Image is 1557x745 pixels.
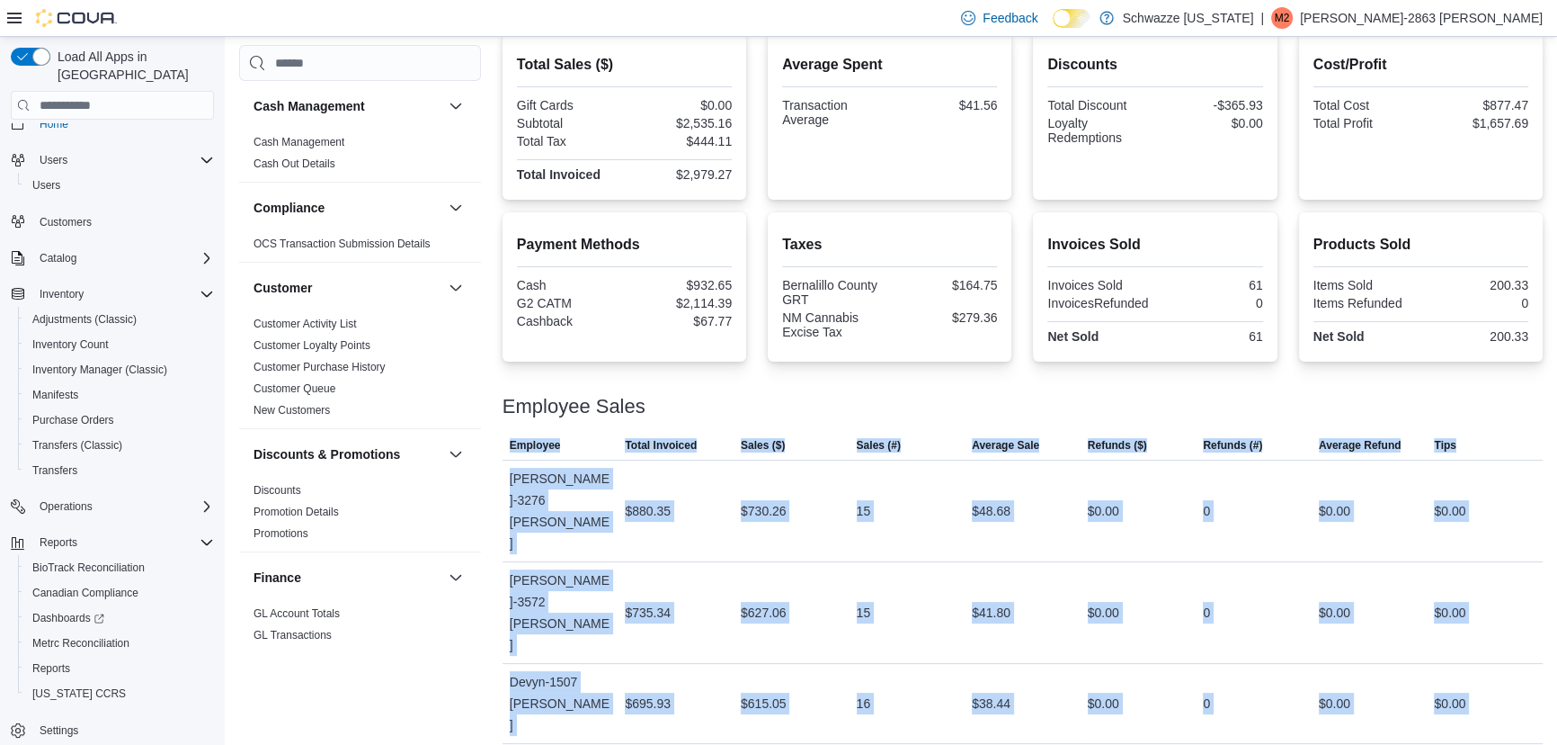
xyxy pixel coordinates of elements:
[32,283,214,305] span: Inventory
[18,681,221,706] button: [US_STATE] CCRS
[1275,7,1290,29] span: M2
[32,463,77,478] span: Transfers
[239,313,481,428] div: Customer
[18,606,221,631] a: Dashboards
[254,607,340,620] a: GL Account Totals
[782,54,997,76] h2: Average Spent
[517,98,621,112] div: Gift Cards
[32,661,70,676] span: Reports
[18,357,221,382] button: Inventory Manager (Classic)
[517,234,732,256] h2: Payment Methods
[503,562,618,663] div: [PERSON_NAME]-3572 [PERSON_NAME]
[782,98,886,127] div: Transaction Average
[32,687,126,701] span: [US_STATE] CCRS
[25,658,77,679] a: Reports
[18,332,221,357] button: Inventory Count
[40,723,78,738] span: Settings
[1313,278,1418,292] div: Items Sold
[32,719,214,741] span: Settings
[4,110,221,136] button: Home
[1159,278,1263,292] div: 61
[517,116,621,130] div: Subtotal
[32,149,75,171] button: Users
[40,535,77,550] span: Reports
[32,586,138,600] span: Canadian Compliance
[972,693,1010,714] div: $38.44
[254,445,441,463] button: Discounts & Promotions
[25,359,214,381] span: Inventory Manager (Classic)
[1047,329,1099,344] strong: Net Sold
[254,199,441,217] button: Compliance
[254,569,441,587] button: Finance
[627,278,732,292] div: $932.65
[857,500,871,522] div: 15
[254,338,370,353] span: Customer Loyalty Points
[254,506,339,518] a: Promotion Details
[25,582,146,604] a: Canadian Compliance
[32,532,214,553] span: Reports
[254,404,330,417] a: New Customers
[627,116,732,130] div: $2,535.16
[254,157,335,171] span: Cash Out Details
[1088,693,1119,714] div: $0.00
[445,567,467,588] button: Finance
[1424,296,1528,310] div: 0
[857,438,901,453] span: Sales (#)
[782,310,886,339] div: NM Cannabis Excise Tax
[239,603,481,653] div: Finance
[857,693,871,714] div: 16
[627,98,732,112] div: $0.00
[1047,116,1152,145] div: Loyalty Redemptions
[32,312,137,327] span: Adjustments (Classic)
[25,334,214,355] span: Inventory Count
[18,580,221,606] button: Canadian Compliance
[254,526,308,541] span: Promotions
[18,173,221,198] button: Users
[254,136,344,148] a: Cash Management
[36,9,117,27] img: Cova
[25,607,214,629] span: Dashboards
[25,582,214,604] span: Canadian Compliance
[1319,500,1350,522] div: $0.00
[1047,296,1152,310] div: InvoicesRefunded
[25,683,214,705] span: Washington CCRS
[1047,234,1262,256] h2: Invoices Sold
[254,505,339,519] span: Promotion Details
[32,496,100,517] button: Operations
[32,149,214,171] span: Users
[503,396,645,417] h3: Employee Sales
[18,458,221,483] button: Transfers
[25,460,85,481] a: Transfers
[40,117,68,131] span: Home
[32,337,109,352] span: Inventory Count
[25,435,129,456] a: Transfers (Classic)
[1313,98,1418,112] div: Total Cost
[1088,602,1119,624] div: $0.00
[40,251,76,265] span: Catalog
[254,237,431,251] span: OCS Transaction Submission Details
[32,388,78,402] span: Manifests
[254,606,340,621] span: GL Account Totals
[254,381,335,396] span: Customer Queue
[254,339,370,352] a: Customer Loyalty Points
[254,445,400,463] h3: Discounts & Promotions
[32,636,129,651] span: Metrc Reconciliation
[239,233,481,262] div: Compliance
[25,683,133,705] a: [US_STATE] CCRS
[32,211,214,233] span: Customers
[1313,329,1365,344] strong: Net Sold
[25,175,214,196] span: Users
[1159,116,1263,130] div: $0.00
[625,438,697,453] span: Total Invoiced
[40,215,92,229] span: Customers
[4,530,221,555] button: Reports
[857,602,871,624] div: 15
[40,499,93,514] span: Operations
[741,602,787,624] div: $627.06
[254,135,344,149] span: Cash Management
[1088,500,1119,522] div: $0.00
[254,360,386,374] span: Customer Purchase History
[25,359,174,381] a: Inventory Manager (Classic)
[517,296,621,310] div: G2 CATM
[25,658,214,679] span: Reports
